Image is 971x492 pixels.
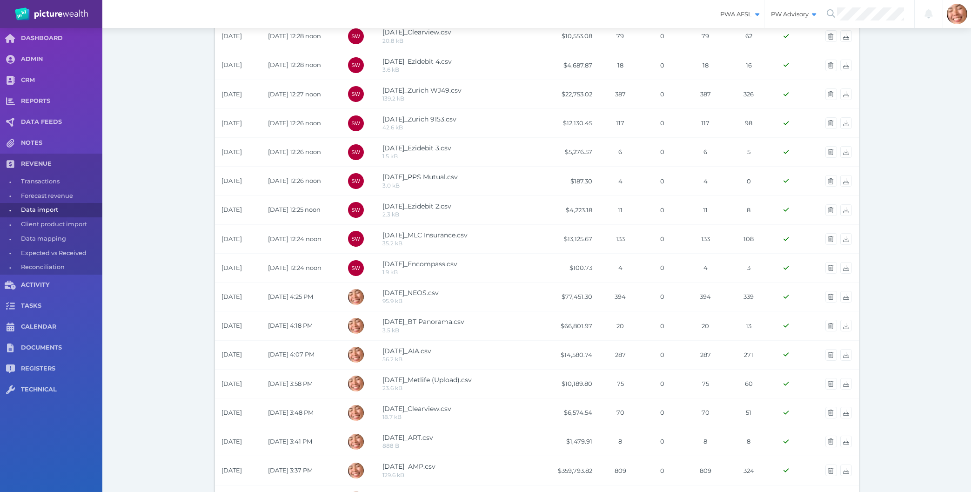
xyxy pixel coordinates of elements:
span: TASKS [21,302,102,310]
button: Download import [840,233,852,245]
img: Sabrina Mena [348,318,364,334]
button: Delete import [825,262,837,274]
div: Scott Whiting [348,86,364,102]
td: $1,479.91 [544,427,600,456]
td: 6 [600,138,642,167]
td: 0 [642,283,683,311]
td: 0 [642,311,683,340]
span: [DATE] [222,32,242,40]
td: 0 [642,253,683,282]
span: SW [351,207,360,213]
span: 95.9 kB [383,297,403,304]
td: 62 [728,22,770,51]
span: [DATE] [222,61,242,68]
td: 75 [600,369,642,398]
span: [DATE]_AMP.csv [383,462,436,471]
td: 117 [683,108,728,137]
img: Sabrina Mena [348,405,364,421]
td: 0 [642,80,683,108]
span: Transactions [21,175,99,189]
span: [DATE]_NEOS.csv [383,289,439,297]
span: NOTES [21,139,102,147]
td: 0 [642,195,683,224]
span: [DATE] 3:48 PM [268,409,314,416]
td: 16 [728,51,770,80]
td: 5 [728,138,770,167]
span: Client product import [21,217,99,232]
span: [DATE] [222,148,242,155]
span: REVENUE [21,160,102,168]
div: Scott Whiting [348,28,364,44]
span: [DATE] [222,438,242,445]
span: CALENDAR [21,323,102,331]
td: 4 [683,253,728,282]
button: Delete import [825,407,837,418]
td: 271 [728,340,770,369]
button: Delete import [825,117,837,129]
td: 0 [642,398,683,427]
button: Download import [840,117,852,129]
span: 23.6 kB [383,384,403,391]
td: 339 [728,283,770,311]
span: [DATE] 12:28 noon [268,32,321,40]
span: 1.9 kB [383,269,398,276]
span: PW Advisory [764,10,821,18]
span: SW [351,34,360,39]
img: Sabrina Mena [348,289,364,305]
span: [DATE] 3:37 PM [268,466,313,474]
span: REPORTS [21,97,102,105]
span: [DATE] [222,350,242,358]
td: 324 [728,456,770,485]
td: 0 [728,167,770,195]
button: Delete import [825,291,837,303]
img: Sabrina Mena [348,434,364,450]
span: REGISTERS [21,365,102,373]
td: $6,574.54 [544,398,600,427]
span: [DATE]_PPS Mutual.csv [383,173,458,181]
span: DOCUMENTS [21,344,102,352]
span: Expected vs Received [21,246,99,261]
span: [DATE] 12:26 noon [268,119,321,127]
td: 0 [642,167,683,195]
span: Data import [21,203,99,217]
button: Delete import [825,465,837,476]
span: [DATE]_Encompass.csv [383,260,458,268]
span: [DATE] [222,293,242,300]
span: [DATE] [222,90,242,98]
img: PW [15,7,88,20]
button: Download import [840,291,852,303]
span: 20.8 kB [383,37,404,44]
td: 4 [683,167,728,195]
td: $10,189.80 [544,369,600,398]
td: 809 [683,456,728,485]
span: 35.2 kB [383,240,403,247]
img: Sabrina Mena [348,463,364,479]
span: 18.7 kB [383,413,402,420]
td: 20 [600,311,642,340]
td: $5,276.57 [544,138,600,167]
div: Scott Whiting [348,144,364,160]
span: 888 B [383,442,400,449]
td: $4,687.87 [544,51,600,80]
td: 20 [683,311,728,340]
div: Scott Whiting [348,173,364,189]
span: [DATE] [222,206,242,213]
td: $13,125.67 [544,224,600,253]
img: Sabrina Mena [348,347,364,363]
span: 2.3 kB [383,211,400,218]
td: 394 [683,283,728,311]
span: Forecast revenue [21,189,99,203]
button: Download import [840,349,852,361]
span: SW [351,149,360,155]
span: 42.6 kB [383,124,403,131]
span: [DATE]_ART.csv [383,433,434,442]
span: ACTIVITY [21,281,102,289]
button: Download import [840,146,852,158]
span: [DATE]_Ezidebit 2.csv [383,202,452,210]
td: $12,130.45 [544,108,600,137]
button: Download import [840,30,852,42]
td: 13 [728,311,770,340]
div: Scott Whiting [348,57,364,73]
span: [DATE] 4:18 PM [268,322,313,329]
button: Delete import [825,175,837,187]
